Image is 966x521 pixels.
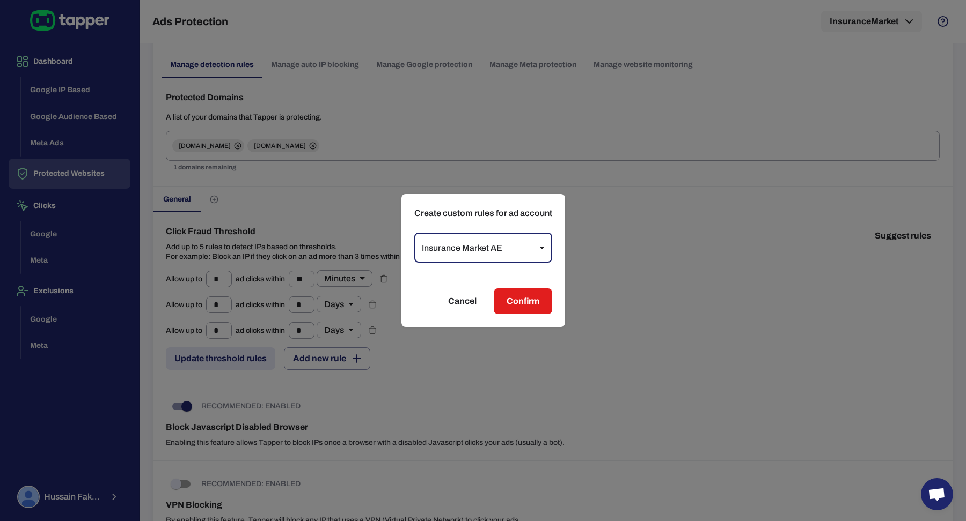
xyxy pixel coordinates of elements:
div: Insurance Market AE [414,233,552,263]
button: Confirm [494,288,552,314]
h2: Create custom rules for ad account [401,194,565,233]
span: Confirm [507,295,539,308]
a: Open chat [921,478,953,510]
button: Cancel [435,288,489,314]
